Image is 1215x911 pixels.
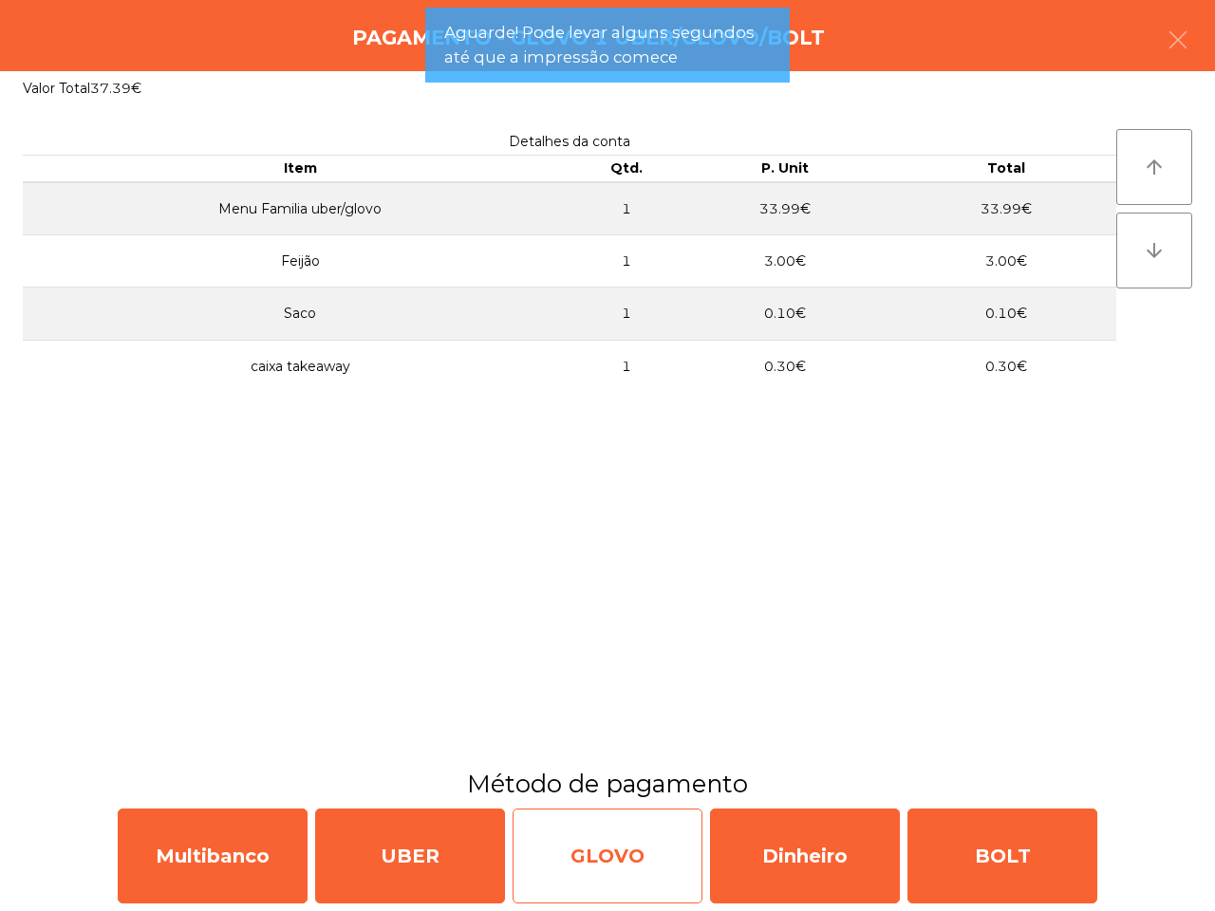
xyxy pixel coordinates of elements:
[895,182,1116,235] td: 33.99€
[23,156,578,182] th: Item
[509,133,630,150] span: Detalhes da conta
[578,235,674,288] td: 1
[1143,239,1166,262] i: arrow_downward
[1143,156,1166,178] i: arrow_upward
[674,156,895,182] th: P. Unit
[895,340,1116,392] td: 0.30€
[23,235,578,288] td: Feijão
[444,21,771,68] span: Aguarde! Pode levar alguns segundos até que a impressão comece
[674,182,895,235] td: 33.99€
[315,809,505,903] div: UBER
[674,288,895,340] td: 0.10€
[23,80,90,97] span: Valor Total
[1116,129,1192,205] button: arrow_upward
[674,340,895,392] td: 0.30€
[895,288,1116,340] td: 0.10€
[710,809,900,903] div: Dinheiro
[895,235,1116,288] td: 3.00€
[23,182,578,235] td: Menu Familia uber/glovo
[895,156,1116,182] th: Total
[674,235,895,288] td: 3.00€
[1116,213,1192,288] button: arrow_downward
[352,24,825,52] h4: Pagamento - Glovo 1 Uber/Glovo/Bolt
[23,340,578,392] td: caixa takeaway
[90,80,141,97] span: 37.39€
[513,809,702,903] div: GLOVO
[578,340,674,392] td: 1
[578,288,674,340] td: 1
[23,288,578,340] td: Saco
[14,767,1201,801] h3: Método de pagamento
[907,809,1097,903] div: BOLT
[578,182,674,235] td: 1
[578,156,674,182] th: Qtd.
[118,809,308,903] div: Multibanco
